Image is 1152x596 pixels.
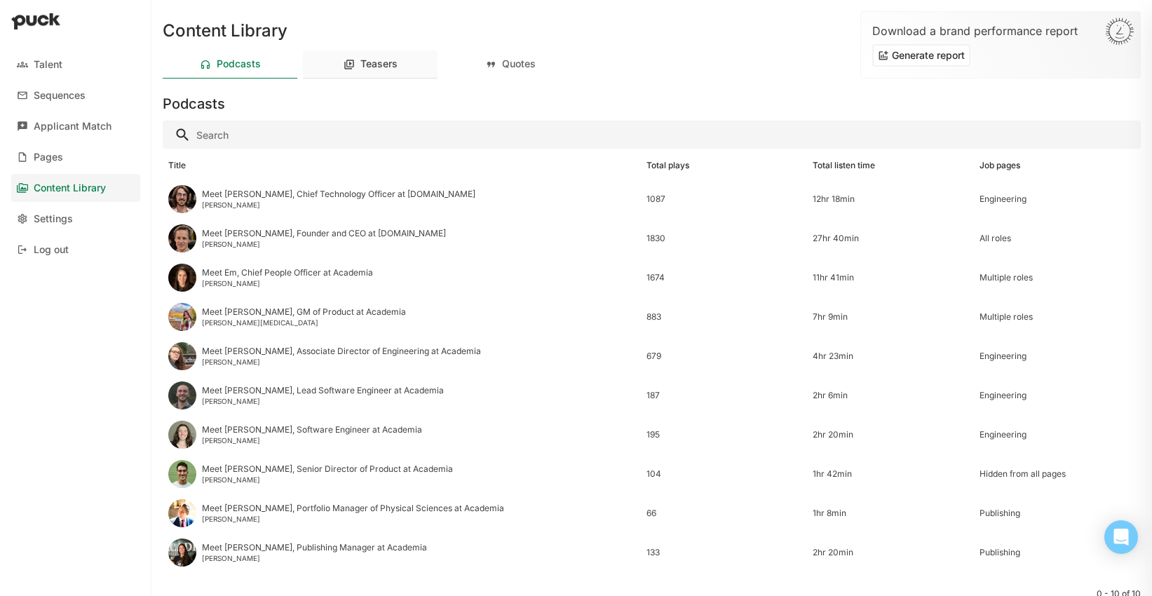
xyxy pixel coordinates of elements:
[202,229,446,238] div: Meet [PERSON_NAME], Founder and CEO at [DOMAIN_NAME]
[202,543,427,553] div: Meet [PERSON_NAME], Publishing Manager at Academia
[202,464,453,474] div: Meet [PERSON_NAME], Senior Director of Product at Academia
[11,81,140,109] a: Sequences
[872,23,1129,39] div: Download a brand performance report
[646,161,689,170] div: Total plays
[202,240,446,248] div: [PERSON_NAME]
[202,397,444,405] div: [PERSON_NAME]
[646,273,802,283] div: 1674
[202,318,406,327] div: [PERSON_NAME][MEDICAL_DATA]
[34,151,63,163] div: Pages
[646,312,802,322] div: 883
[202,189,475,199] div: Meet [PERSON_NAME], Chief Technology Officer at [DOMAIN_NAME]
[34,121,111,133] div: Applicant Match
[646,391,802,400] div: 187
[980,508,1135,518] div: Publishing
[1105,18,1134,46] img: Sun-D3Rjj4Si.svg
[872,44,970,67] button: Generate report
[646,233,802,243] div: 1830
[813,273,968,283] div: 11hr 41min
[646,194,802,204] div: 1087
[163,95,225,112] h3: Podcasts
[646,430,802,440] div: 195
[646,351,802,361] div: 679
[813,391,968,400] div: 2hr 6min
[11,205,140,233] a: Settings
[980,273,1135,283] div: Multiple roles
[202,436,422,445] div: [PERSON_NAME]
[980,312,1135,322] div: Multiple roles
[11,143,140,171] a: Pages
[980,548,1135,557] div: Publishing
[34,59,62,71] div: Talent
[980,194,1135,204] div: Engineering
[202,201,475,209] div: [PERSON_NAME]
[202,358,481,366] div: [PERSON_NAME]
[646,508,802,518] div: 66
[34,244,69,256] div: Log out
[813,548,968,557] div: 2hr 20min
[11,50,140,79] a: Talent
[980,391,1135,400] div: Engineering
[202,425,422,435] div: Meet [PERSON_NAME], Software Engineer at Academia
[980,351,1135,361] div: Engineering
[163,121,1141,149] input: Search
[980,430,1135,440] div: Engineering
[34,213,73,225] div: Settings
[11,112,140,140] a: Applicant Match
[813,508,968,518] div: 1hr 8min
[202,279,373,287] div: [PERSON_NAME]
[217,58,261,70] div: Podcasts
[34,182,106,194] div: Content Library
[202,475,453,484] div: [PERSON_NAME]
[980,469,1135,479] div: Hidden from all pages
[813,161,875,170] div: Total listen time
[202,554,427,562] div: [PERSON_NAME]
[202,346,481,356] div: Meet [PERSON_NAME], Associate Director of Engineering at Academia
[360,58,398,70] div: Teasers
[813,469,968,479] div: 1hr 42min
[202,515,504,523] div: [PERSON_NAME]
[163,22,287,39] h1: Content Library
[202,386,444,395] div: Meet [PERSON_NAME], Lead Software Engineer at Academia
[813,351,968,361] div: 4hr 23min
[502,58,536,70] div: Quotes
[202,503,504,513] div: Meet [PERSON_NAME], Portfolio Manager of Physical Sciences at Academia
[980,233,1135,243] div: All roles
[202,268,373,278] div: Meet Em, Chief People Officer at Academia
[11,174,140,202] a: Content Library
[813,430,968,440] div: 2hr 20min
[168,161,186,170] div: Title
[980,161,1020,170] div: Job pages
[1104,520,1138,554] div: Open Intercom Messenger
[813,233,968,243] div: 27hr 40min
[202,307,406,317] div: Meet [PERSON_NAME], GM of Product at Academia
[646,469,802,479] div: 104
[34,90,86,102] div: Sequences
[813,194,968,204] div: 12hr 18min
[813,312,968,322] div: 7hr 9min
[646,548,802,557] div: 133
